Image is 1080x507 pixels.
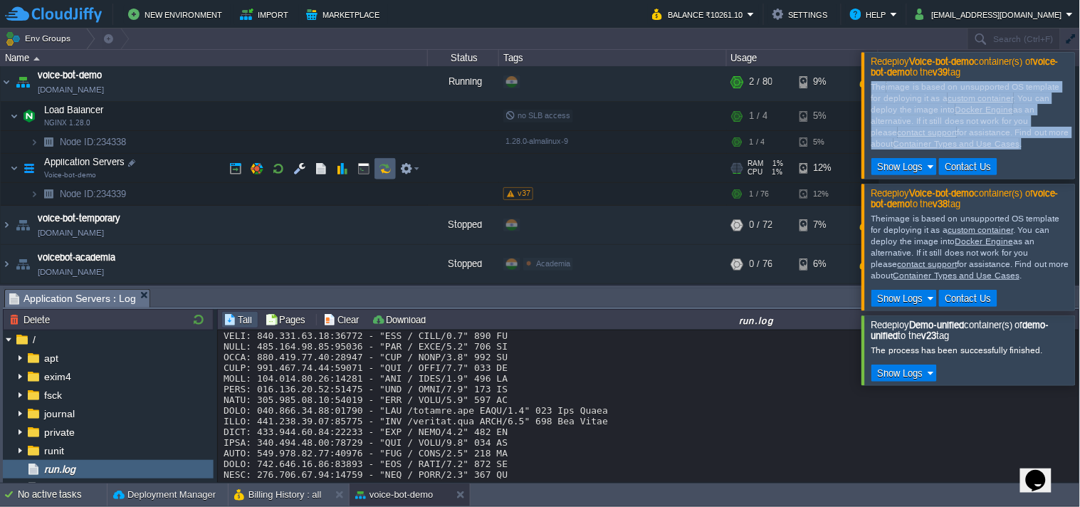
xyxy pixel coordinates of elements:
span: / [30,333,38,346]
button: Contact Us [941,160,996,173]
a: Container Types and Use Cases [893,139,1019,149]
div: 6% [799,245,846,283]
a: contact support [898,259,957,269]
img: AMDAwAAAACH5BAEAAAAALAAAAAABAAEAAAICRAEAOw== [1,206,12,244]
a: Docker Engine [955,105,1013,115]
div: 2 / 80 [750,63,772,101]
button: Balance ₹10261.10 [652,6,748,23]
div: 12% [799,183,846,205]
div: 1 / 4 [750,102,767,130]
div: The image is based on unsupported OS template for deploying it as a . You can deploy the image in... [871,213,1071,281]
div: Running [428,63,499,101]
div: 0 / 72 [750,206,772,244]
button: Show Logs [874,292,928,305]
b: Voice-bot-demo [910,188,975,199]
div: 1 / 4 [750,131,765,153]
b: demo-unified [871,320,1049,341]
div: The image is based on unsupported OS template for deploying it as a . You can deploy the image in... [871,81,1071,150]
b: v38 [933,199,948,209]
span: Application Servers : Log [9,290,136,308]
a: voice-bot-demo [38,68,102,83]
button: [EMAIL_ADDRESS][DOMAIN_NAME] [916,6,1066,23]
a: custom container [948,225,1013,235]
a: Docker Engine [955,236,1013,246]
a: runit [41,444,66,457]
button: Show Logs [874,367,928,380]
div: 12% [799,154,846,182]
span: Redeploy container(s) of to the tag [871,56,1059,78]
button: Pages [265,313,310,326]
img: AMDAwAAAACH5BAEAAAAALAAAAAABAAEAAAICRAEAOw== [1,245,12,283]
div: Name [1,50,427,66]
div: Usage [728,50,878,66]
button: Help [850,6,891,23]
img: AMDAwAAAACH5BAEAAAAALAAAAAABAAEAAAICRAEAOw== [1,63,12,101]
div: 5% [799,102,846,130]
a: private [41,426,77,439]
span: Redeploy container(s) of to the tag [871,320,1049,341]
b: Demo-unified [910,320,964,330]
img: AMDAwAAAACH5BAEAAAAALAAAAAABAAEAAAICRAEAOw== [38,183,58,205]
a: alternatives.log [41,481,115,494]
img: CloudJiffy [5,6,102,23]
a: contact support [898,127,957,137]
a: Node ID:234338 [58,136,128,148]
div: The process has been successfully finished. [871,345,1071,356]
div: Status [429,50,498,66]
span: v37 [518,189,530,197]
img: AMDAwAAAACH5BAEAAAAALAAAAAABAAEAAAICRAEAOw== [19,102,39,130]
button: Deployment Manager [113,488,216,502]
button: Env Groups [5,28,75,48]
div: 9% [799,63,846,101]
b: v23 [922,330,937,341]
a: custom container [948,93,1013,103]
img: AMDAwAAAACH5BAEAAAAALAAAAAABAAEAAAICRAEAOw== [33,57,40,61]
span: 234338 [58,136,128,148]
span: Node ID: [60,189,96,199]
img: AMDAwAAAACH5BAEAAAAALAAAAAABAAEAAAICRAEAOw== [19,154,39,182]
button: Settings [772,6,832,23]
span: 1% [769,168,783,177]
a: fsck [41,389,64,402]
div: Tags [500,50,726,66]
img: AMDAwAAAACH5BAEAAAAALAAAAAABAAEAAAICRAEAOw== [13,245,33,283]
a: voice-bot-temporary [38,211,120,226]
b: Voice-bot-demo [910,56,975,67]
div: Stopped [428,206,499,244]
span: Academia [536,259,570,268]
a: Node ID:234339 [58,188,128,200]
a: run.log [41,463,78,476]
img: AMDAwAAAACH5BAEAAAAALAAAAAABAAEAAAICRAEAOw== [38,131,58,153]
div: Stopped [428,245,499,283]
span: 1% [770,160,784,168]
a: [DOMAIN_NAME] [38,83,104,97]
button: Marketplace [306,6,384,23]
span: CPU [748,168,763,177]
span: Application Servers [43,156,127,168]
span: Voice-bot-demo [44,171,96,179]
a: journal [41,407,77,420]
a: [DOMAIN_NAME] [38,226,104,240]
span: NGINX 1.28.0 [44,119,90,127]
button: Contact Us [941,292,996,305]
div: 0 / 76 [750,245,772,283]
button: voice-bot-demo [355,488,434,502]
img: AMDAwAAAACH5BAEAAAAALAAAAAABAAEAAAICRAEAOw== [10,154,19,182]
b: v39 [933,67,948,78]
button: Download [372,313,430,326]
button: Show Logs [874,160,928,173]
div: No active tasks [18,484,107,506]
img: AMDAwAAAACH5BAEAAAAALAAAAAABAAEAAAICRAEAOw== [13,63,33,101]
button: Delete [9,313,54,326]
span: apt [41,352,61,365]
button: New Environment [128,6,226,23]
div: 5% [799,131,846,153]
span: Load Balancer [43,104,105,116]
b: voice-bot-demo [871,56,1059,78]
